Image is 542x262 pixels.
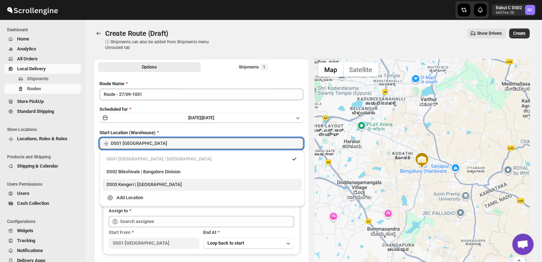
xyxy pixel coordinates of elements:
[99,107,128,112] span: Scheduled for
[17,36,29,42] span: Home
[27,76,49,81] span: Shipments
[527,8,532,12] text: RC
[17,248,43,253] span: Notifications
[17,109,54,114] span: Standard Shipping
[318,62,343,77] button: Show street map
[4,84,81,94] button: Routes
[239,64,268,71] div: Shipments
[17,56,38,61] span: All Orders
[4,134,81,144] button: Locations, Rules & Rates
[6,1,59,19] img: ScrollEngine
[4,54,81,64] button: All Orders
[99,178,305,191] li: DS03 Kengeri
[107,155,298,163] div: DS01 [GEOGRAPHIC_DATA] | [GEOGRAPHIC_DATA]
[109,207,128,214] div: Assign to
[94,28,104,38] button: Routes
[4,74,81,84] button: Shipments
[343,62,378,77] button: Show satellite imagery
[525,5,535,15] span: Rahul C DS02
[107,168,298,175] div: DS02 Bileshivale | Bangalore Division
[4,161,81,171] button: Shipping & Calendar
[111,138,303,149] input: Search location
[512,234,533,255] div: Open chat
[17,66,46,71] span: Local Delivery
[4,189,81,198] button: Users
[142,64,157,70] span: Options
[17,191,29,196] span: Users
[17,136,67,141] span: Locations, Rules & Rates
[99,153,305,165] li: DS01 Sarjapur
[17,99,44,104] span: Store PickUp
[109,230,130,235] span: Start From
[17,238,35,243] span: Tracking
[98,62,201,72] button: All Route Options
[17,201,49,206] span: Cash Collection
[188,115,202,120] span: [DATE] |
[4,246,81,256] button: Notifications
[99,165,305,178] li: DS02 Bileshivale
[477,31,502,36] span: Show Drivers
[496,11,522,15] p: b607ea-2b
[105,39,217,50] p: ⓘ Shipments can also be added from Shipments menu Unrouted tab
[7,219,82,224] span: Configurations
[7,127,82,132] span: Store Locations
[496,5,522,11] p: Rahul C DS02
[99,81,124,86] span: Route Name
[7,181,82,187] span: Users Permissions
[7,154,82,160] span: Products and Shipping
[4,236,81,246] button: Tracking
[99,113,303,123] button: [DATE]|[DATE]
[263,64,265,70] span: 1
[509,28,530,38] button: Create
[17,163,58,169] span: Shipping & Calendar
[120,216,294,227] input: Search assignee
[4,198,81,208] button: Cash Collection
[116,194,143,201] div: Add Location
[4,226,81,236] button: Widgets
[17,46,36,51] span: Analytics
[99,89,303,100] input: Eg: Bengaluru Route
[27,86,41,91] span: Routes
[467,28,506,38] button: Show Drivers
[202,115,214,120] span: [DATE]
[99,130,156,135] span: Start Location (Warehouse)
[105,29,168,38] span: Create Route (Draft)
[207,240,244,246] span: Loop back to start
[203,229,294,236] div: End At
[107,181,298,188] div: DS03 Kengeri | [GEOGRAPHIC_DATA]
[202,62,305,72] button: Selected Shipments
[492,4,536,16] button: User menu
[4,44,81,54] button: Analytics
[4,34,81,44] button: Home
[17,228,33,233] span: Widgets
[513,31,525,36] span: Create
[7,27,82,33] span: Dashboard
[203,238,294,249] button: Loop back to start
